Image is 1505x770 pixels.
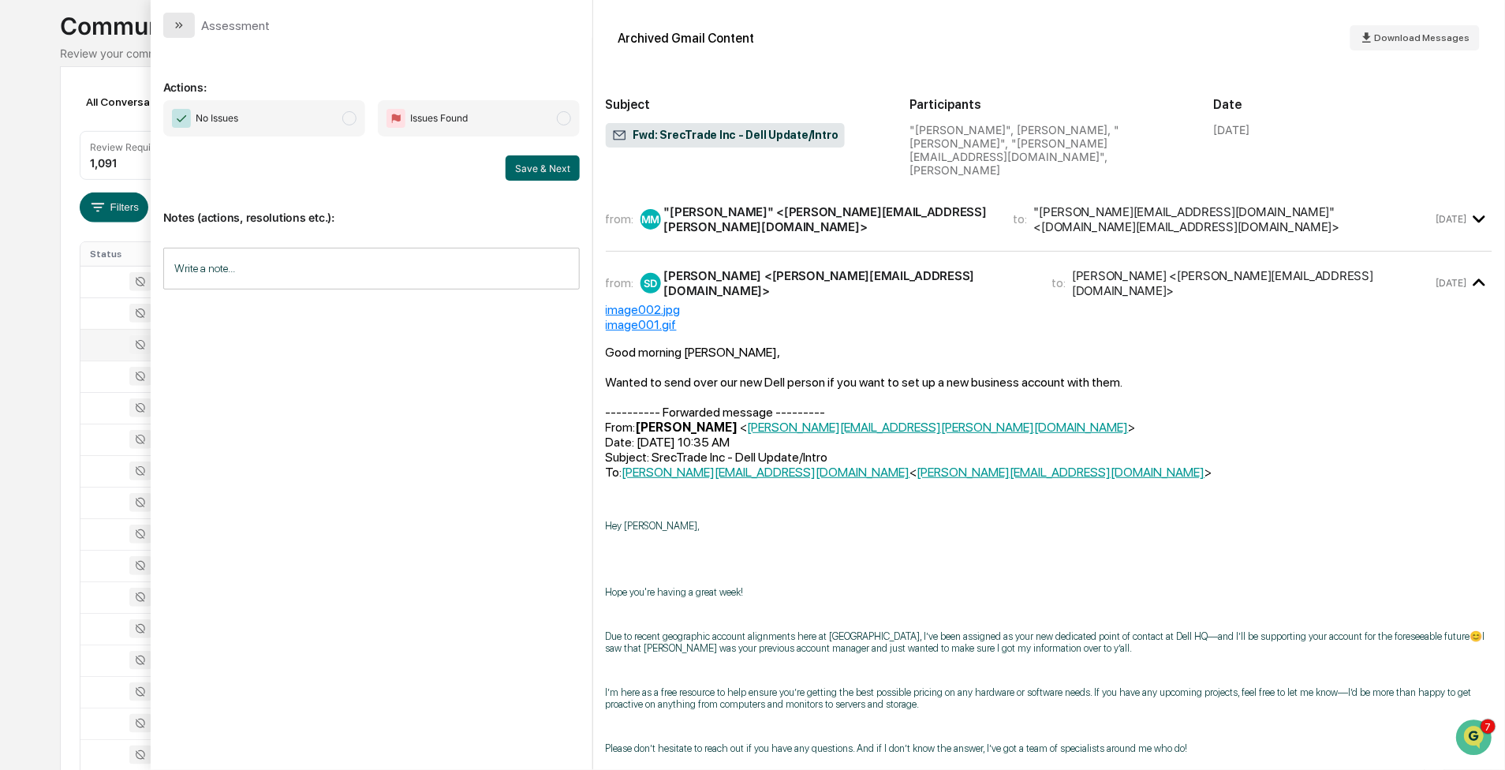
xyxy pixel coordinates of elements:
h2: Subject [606,97,884,112]
button: Start new chat [268,125,287,144]
div: Archived Gmail Content [618,31,755,46]
img: Checkmark [172,109,191,128]
span: 😊 [1470,630,1483,642]
p: How can we help? [16,33,287,58]
span: Download Messages [1375,32,1470,43]
span: Attestations [130,323,196,338]
p: Notes (actions, resolutions etc.): [163,192,580,224]
span: [PERSON_NAME] [49,257,128,270]
div: [PERSON_NAME] <[PERSON_NAME][EMAIL_ADDRESS][DOMAIN_NAME]> [1072,268,1432,298]
span: from: [606,211,634,226]
th: Status [80,242,183,266]
div: "[PERSON_NAME][EMAIL_ADDRESS][DOMAIN_NAME]" <[DOMAIN_NAME][EMAIL_ADDRESS][DOMAIN_NAME]> [1034,204,1433,234]
img: 1746055101610-c473b297-6a78-478c-a979-82029cc54cd1 [16,121,44,149]
span: • [131,257,136,270]
div: "[PERSON_NAME]" <[PERSON_NAME][EMAIL_ADDRESS][PERSON_NAME][DOMAIN_NAME]> [664,204,995,234]
div: Review your communication records across channels [60,47,1444,60]
div: 1,091 [90,156,117,170]
a: 🔎Data Lookup [9,346,106,375]
span: Fwd: SrecTrade Inc - Dell Update/Intro [612,128,838,144]
button: Download Messages [1350,25,1480,50]
a: [PERSON_NAME][EMAIL_ADDRESS][DOMAIN_NAME] [917,465,1205,480]
div: We're available if you need us! [71,136,217,149]
a: Powered byPylon [111,391,191,403]
div: Past conversations [16,175,106,188]
p: Please don’t hesitate to reach out if you have any questions. And if I don’t know the answer, I’v... [606,742,1492,754]
div: 🔎 [16,354,28,367]
button: Save & Next [506,155,580,181]
div: image002.jpg [606,302,1492,317]
span: Data Lookup [32,353,99,368]
p: Actions: [163,62,580,94]
div: Assessment [201,18,270,33]
a: 🖐️Preclearance [9,316,108,345]
div: 🗄️ [114,324,127,337]
time: Thursday, August 21, 2025 at 11:35:22 AM [1436,213,1466,225]
a: 🗄️Attestations [108,316,202,345]
img: Alexandra Stickelman [16,200,41,225]
span: Issues Found [410,110,468,126]
span: to: [1014,211,1028,226]
span: • [131,215,136,227]
span: Preclearance [32,323,102,338]
span: Pylon [157,391,191,403]
img: 4531339965365_218c74b014194aa58b9b_72.jpg [33,121,62,149]
iframe: Open customer support [1455,718,1497,761]
input: Clear [41,72,260,88]
span: [DATE] [140,215,172,227]
span: [DATE] [140,257,172,270]
a: [PERSON_NAME][EMAIL_ADDRESS][DOMAIN_NAME] [622,465,910,480]
p: Hope you're having a great week! [606,586,1492,598]
strong: [PERSON_NAME] [636,420,738,435]
p: Due to recent geographic account alignments here at [GEOGRAPHIC_DATA], I’ve been assigned as your... [606,630,1492,654]
div: image001.gif [606,317,1492,332]
div: Review Required [90,141,166,153]
span: [PERSON_NAME] [49,215,128,227]
time: Thursday, August 21, 2025 at 11:48:48 AM [1436,277,1466,289]
button: See all [245,172,287,191]
div: [PERSON_NAME] <[PERSON_NAME][EMAIL_ADDRESS][DOMAIN_NAME]> [664,268,1033,298]
p: I’m here as a free resource to help ensure you’re getting the best possible pricing on any hardwa... [606,686,1492,710]
h2: Date [1214,97,1492,112]
h2: Participants [909,97,1188,112]
span: No Issues [196,110,238,126]
div: 🖐️ [16,324,28,337]
div: [DATE] [1214,123,1250,136]
span: < > [741,420,1136,435]
span: to: [1051,275,1066,290]
span: from: [606,275,634,290]
a: [PERSON_NAME][EMAIL_ADDRESS][PERSON_NAME][DOMAIN_NAME] [748,420,1129,435]
div: MM [640,209,661,230]
button: Filters [80,192,148,222]
img: Flag [387,109,405,128]
div: Start new chat [71,121,259,136]
p: Hey [PERSON_NAME], [606,520,1492,532]
div: ---------- Forwarded message --------- From: Date: [DATE] 10:35 AM Subject: SrecTrade Inc - Dell ... [606,405,1492,480]
div: All Conversations [80,89,199,114]
div: SD [640,273,661,293]
div: "[PERSON_NAME]", [PERSON_NAME], "[PERSON_NAME]", "[PERSON_NAME][EMAIL_ADDRESS][DOMAIN_NAME]", [PE... [909,123,1188,177]
img: Jack Rasmussen [16,242,41,267]
img: 1746055101610-c473b297-6a78-478c-a979-82029cc54cd1 [32,258,44,271]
